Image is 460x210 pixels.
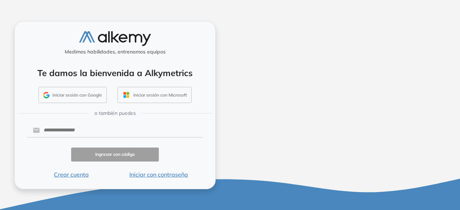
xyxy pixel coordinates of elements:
h5: Medimos habilidades, entrenamos equipos [18,49,212,55]
button: Ingresar con código [71,148,159,162]
button: Iniciar sesión con Microsoft [118,87,192,103]
button: Crear cuenta [27,170,115,179]
img: logo-alkemy [79,31,151,46]
img: GMAIL_ICON [43,92,50,98]
h4: Te damos la bienvenida a Alkymetrics [24,68,206,78]
span: o también puedes [95,109,136,117]
img: OUTLOOK_ICON [122,91,130,99]
button: Iniciar sesión con Google [38,87,107,103]
button: Iniciar con contraseña [115,170,203,179]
